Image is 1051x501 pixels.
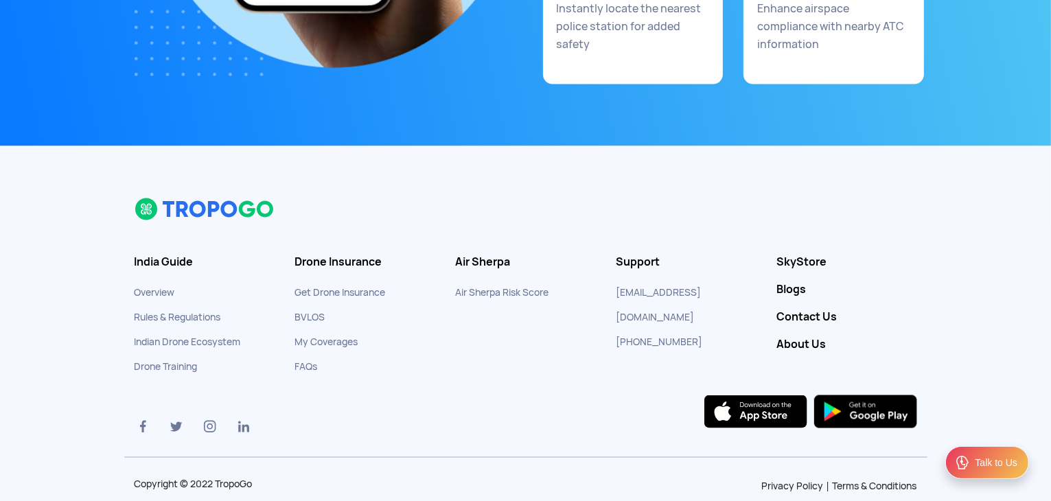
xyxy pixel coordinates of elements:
[975,456,1017,469] div: Talk to Us
[295,255,435,269] h3: Drone Insurance
[235,419,252,435] img: linkedin
[202,419,218,435] img: instagram
[616,255,757,269] h3: Support
[456,255,596,269] h3: Air Sherpa
[135,286,175,299] a: Overview
[814,395,917,428] img: playstore
[833,480,917,493] a: Terms & Conditions
[777,338,917,351] a: About Us
[616,336,703,348] a: [PHONE_NUMBER]
[954,454,971,471] img: ic_Support.svg
[761,480,823,493] a: Privacy Policy
[295,360,318,373] a: FAQs
[295,336,358,348] a: My Coverages
[456,286,549,299] a: Air Sherpa Risk Score
[704,395,807,428] img: ios
[135,198,275,221] img: logo
[135,360,198,373] a: Drone Training
[616,286,702,323] a: [EMAIL_ADDRESS][DOMAIN_NAME]
[777,310,917,324] a: Contact Us
[135,311,221,323] a: Rules & Regulations
[168,419,185,435] img: twitter
[135,419,151,435] img: facebook
[295,311,325,323] a: BVLOS
[135,336,241,348] a: Indian Drone Ecosystem
[135,255,275,269] h3: India Guide
[295,286,386,299] a: Get Drone Insurance
[777,283,917,296] a: Blogs
[135,480,315,489] p: Copyright © 2022 TropoGo
[777,255,917,269] a: SkyStore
